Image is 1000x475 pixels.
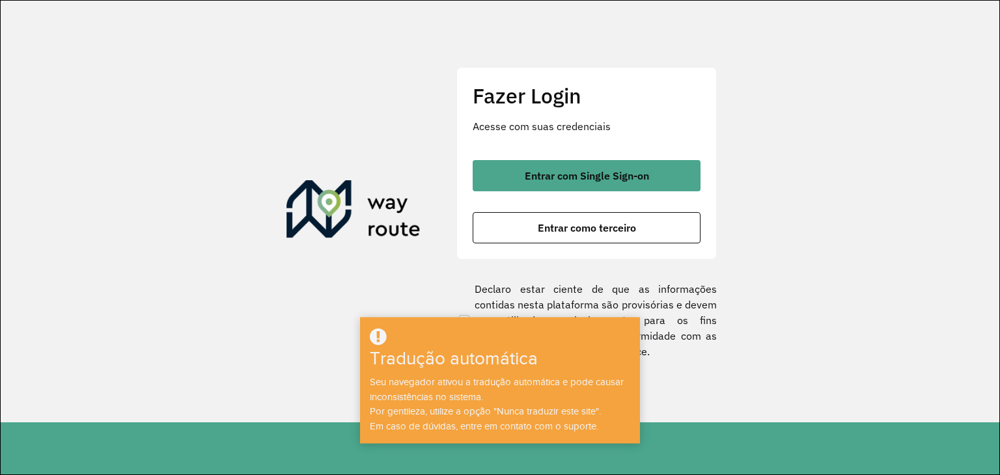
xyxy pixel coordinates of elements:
font: Entrar com Single Sign-on [525,169,649,182]
font: Fazer Login [473,82,581,109]
font: Em caso de dúvidas, entre em contato com o suporte. [370,421,598,431]
font: Tradução automática [370,349,538,369]
button: botão [473,212,701,243]
font: Entrar como terceiro [538,221,636,234]
font: Por gentileza, utilize a opção "Nunca traduzir este site". [370,406,601,416]
button: botão [473,160,701,191]
img: Roteirizador AmbevTech [286,180,421,243]
font: Seu navegador ativou a tradução automática e pode causar inconsistências no sistema. [370,377,624,402]
font: Declaro estar ciente de que as informações contidas nesta plataforma são provisórias e devem ser ... [475,282,717,358]
font: Acesse com suas credenciais [473,120,611,133]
